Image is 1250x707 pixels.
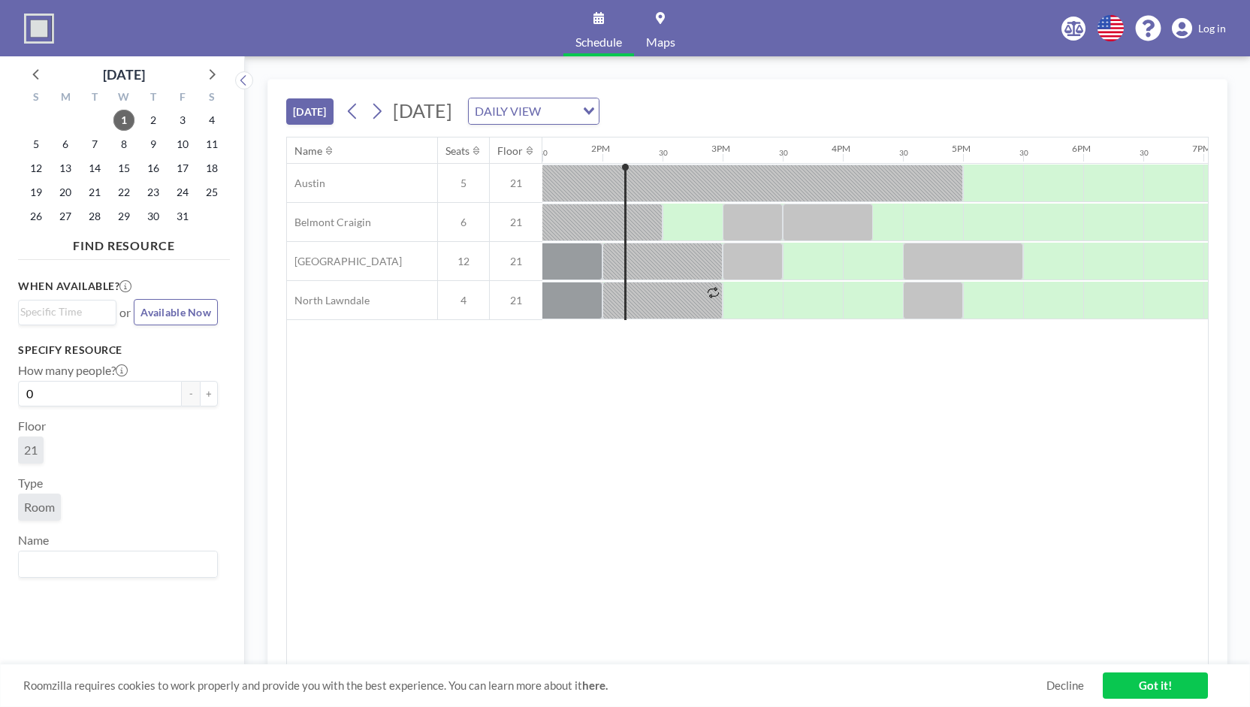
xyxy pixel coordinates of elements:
span: Austin [287,177,325,190]
div: T [138,89,168,108]
span: Tuesday, October 7, 2025 [84,134,105,155]
a: Got it! [1103,672,1208,699]
span: Sunday, October 19, 2025 [26,182,47,203]
span: Wednesday, October 29, 2025 [113,206,134,227]
div: 30 [539,148,548,158]
a: Log in [1172,18,1226,39]
span: Sunday, October 26, 2025 [26,206,47,227]
div: 30 [1019,148,1028,158]
div: Name [294,144,322,158]
img: organization-logo [24,14,54,44]
div: 7PM [1192,143,1211,154]
label: Name [18,533,49,548]
span: Thursday, October 30, 2025 [143,206,164,227]
div: Search for option [19,551,217,577]
span: Thursday, October 9, 2025 [143,134,164,155]
span: Wednesday, October 1, 2025 [113,110,134,131]
div: 4PM [832,143,850,154]
div: Search for option [469,98,599,124]
div: M [51,89,80,108]
span: Wednesday, October 22, 2025 [113,182,134,203]
div: Search for option [19,301,116,323]
div: Floor [497,144,523,158]
input: Search for option [20,304,107,320]
span: 5 [438,177,489,190]
span: Thursday, October 23, 2025 [143,182,164,203]
button: + [200,381,218,406]
div: W [110,89,139,108]
button: - [182,381,200,406]
span: Friday, October 31, 2025 [172,206,193,227]
div: F [168,89,197,108]
span: Wednesday, October 8, 2025 [113,134,134,155]
span: Friday, October 10, 2025 [172,134,193,155]
span: Log in [1198,22,1226,35]
input: Search for option [20,554,209,574]
label: Floor [18,418,46,434]
div: Seats [445,144,470,158]
span: Sunday, October 5, 2025 [26,134,47,155]
span: Monday, October 6, 2025 [55,134,76,155]
span: Friday, October 3, 2025 [172,110,193,131]
span: Monday, October 13, 2025 [55,158,76,179]
a: Decline [1046,678,1084,693]
div: S [22,89,51,108]
span: Monday, October 20, 2025 [55,182,76,203]
span: North Lawndale [287,294,370,307]
span: Wednesday, October 15, 2025 [113,158,134,179]
span: Tuesday, October 14, 2025 [84,158,105,179]
span: Monday, October 27, 2025 [55,206,76,227]
div: 2PM [591,143,610,154]
span: [DATE] [393,99,452,122]
span: 21 [490,177,542,190]
span: 21 [490,255,542,268]
div: 30 [659,148,668,158]
span: 21 [490,216,542,229]
div: T [80,89,110,108]
div: 30 [899,148,908,158]
a: here. [582,678,608,692]
span: Tuesday, October 21, 2025 [84,182,105,203]
span: Friday, October 17, 2025 [172,158,193,179]
span: Belmont Craigin [287,216,371,229]
label: Type [18,476,43,491]
div: 6PM [1072,143,1091,154]
span: Available Now [140,306,211,319]
span: Tuesday, October 28, 2025 [84,206,105,227]
span: Maps [646,36,675,48]
span: Saturday, October 18, 2025 [201,158,222,179]
div: S [197,89,226,108]
div: 30 [1140,148,1149,158]
span: 4 [438,294,489,307]
button: Available Now [134,299,218,325]
div: 3PM [711,143,730,154]
h3: Specify resource [18,343,218,357]
span: Saturday, October 25, 2025 [201,182,222,203]
span: 6 [438,216,489,229]
span: Saturday, October 11, 2025 [201,134,222,155]
span: Thursday, October 2, 2025 [143,110,164,131]
span: Thursday, October 16, 2025 [143,158,164,179]
button: [DATE] [286,98,334,125]
h4: FIND RESOURCE [18,232,230,253]
label: How many people? [18,363,128,378]
span: 12 [438,255,489,268]
input: Search for option [545,101,574,121]
span: or [119,305,131,320]
span: Room [24,500,55,514]
span: 21 [490,294,542,307]
span: DAILY VIEW [472,101,544,121]
div: 5PM [952,143,971,154]
span: 21 [24,443,38,457]
div: 30 [779,148,788,158]
div: [DATE] [103,64,145,85]
span: Schedule [575,36,622,48]
span: Sunday, October 12, 2025 [26,158,47,179]
span: Saturday, October 4, 2025 [201,110,222,131]
span: [GEOGRAPHIC_DATA] [287,255,402,268]
span: Roomzilla requires cookies to work properly and provide you with the best experience. You can lea... [23,678,1046,693]
span: Friday, October 24, 2025 [172,182,193,203]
